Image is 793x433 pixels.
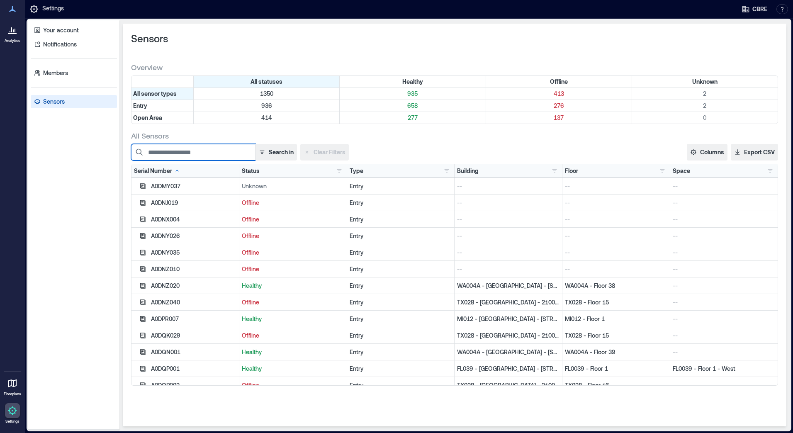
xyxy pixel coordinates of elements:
[131,100,194,112] div: Filter by Type: Entry
[457,182,559,190] p: --
[340,76,486,88] div: Filter by Status: Healthy
[565,381,667,389] p: TX028 - Floor 16
[457,215,559,224] p: --
[486,112,632,124] div: Filter by Type: Open Area & Status: Offline
[350,365,452,373] div: Entry
[634,114,776,122] p: 0
[565,182,667,190] p: --
[350,215,452,224] div: Entry
[43,97,65,106] p: Sensors
[457,248,559,257] p: --
[565,348,667,356] p: WA004A - Floor 39
[673,182,775,190] p: --
[565,199,667,207] p: --
[242,365,344,373] p: Healthy
[350,248,452,257] div: Entry
[673,215,775,224] p: --
[134,167,180,175] div: Serial Number
[632,76,778,88] div: Filter by Status: Unknown
[488,114,630,122] p: 137
[731,144,778,161] button: Export CSV
[340,100,486,112] div: Filter by Type: Entry & Status: Healthy
[457,348,559,356] p: WA004A - [GEOGRAPHIC_DATA] - [STREET_ADDRESS]
[739,2,770,16] button: CBRE
[151,348,236,356] div: A0DQN001
[565,315,667,323] p: MI012 - Floor 1
[242,167,260,175] div: Status
[242,199,344,207] p: Offline
[1,373,24,399] a: Floorplans
[242,331,344,340] p: Offline
[634,102,776,110] p: 2
[457,298,559,307] p: TX028 - [GEOGRAPHIC_DATA] - 2100 [PERSON_NAME].., TX028 - [GEOGRAPHIC_DATA] - 2100 [PERSON_NAME]
[195,102,338,110] p: 936
[350,232,452,240] div: Entry
[242,315,344,323] p: Healthy
[151,182,236,190] div: A0DMY037
[151,248,236,257] div: A0DNY035
[632,112,778,124] div: Filter by Type: Open Area & Status: Unknown (0 sensors)
[488,102,630,110] p: 276
[486,76,632,88] div: Filter by Status: Offline
[350,282,452,290] div: Entry
[151,331,236,340] div: A0DQK029
[131,88,194,100] div: All sensor types
[255,144,297,161] button: Search in
[151,315,236,323] div: A0DPR007
[151,381,236,389] div: A0DQP002
[565,215,667,224] p: --
[687,144,727,161] button: Columns
[350,315,452,323] div: Entry
[673,298,775,307] p: --
[632,100,778,112] div: Filter by Type: Entry & Status: Unknown
[151,265,236,273] div: A0DNZ010
[457,167,479,175] div: Building
[457,265,559,273] p: --
[242,248,344,257] p: Offline
[341,114,484,122] p: 277
[4,392,21,397] p: Floorplans
[242,182,344,190] p: Unknown
[565,265,667,273] p: --
[341,102,484,110] p: 658
[42,4,64,14] p: Settings
[350,348,452,356] div: Entry
[151,298,236,307] div: A0DNZ040
[195,114,338,122] p: 414
[350,331,452,340] div: Entry
[673,248,775,257] p: --
[43,40,77,49] p: Notifications
[5,38,20,43] p: Analytics
[151,232,236,240] div: A0DNY026
[673,265,775,273] p: --
[242,298,344,307] p: Offline
[31,38,117,51] a: Notifications
[31,24,117,37] a: Your account
[242,282,344,290] p: Healthy
[565,248,667,257] p: --
[565,232,667,240] p: --
[43,26,79,34] p: Your account
[31,95,117,108] a: Sensors
[340,112,486,124] div: Filter by Type: Open Area & Status: Healthy
[194,76,340,88] div: All statuses
[151,282,236,290] div: A0DNZ020
[673,232,775,240] p: --
[43,69,68,77] p: Members
[350,381,452,389] div: Entry
[151,365,236,373] div: A0DQP001
[350,199,452,207] div: Entry
[131,32,168,45] span: Sensors
[131,112,194,124] div: Filter by Type: Open Area
[31,66,117,80] a: Members
[5,419,19,424] p: Settings
[242,348,344,356] p: Healthy
[752,5,767,13] span: CBRE
[242,381,344,389] p: Offline
[242,232,344,240] p: Offline
[457,365,559,373] p: FL039 - [GEOGRAPHIC_DATA] - [STREET_ADDRESS][GEOGRAPHIC_DATA] – [STREET_ADDRESS] Ste. 100
[457,232,559,240] p: --
[457,199,559,207] p: --
[131,131,169,141] span: All Sensors
[488,90,630,98] p: 413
